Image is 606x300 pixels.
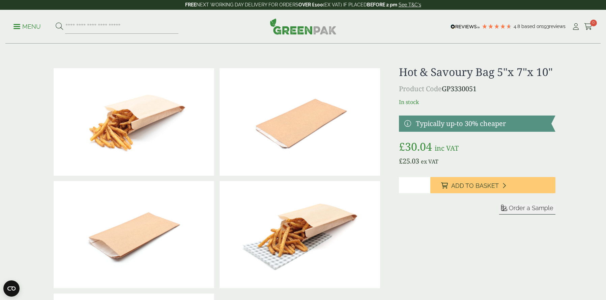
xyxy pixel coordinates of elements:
[451,182,499,190] span: Add to Basket
[220,181,380,289] img: 3330051 Hot N Savoury Brown Bag 5x7x10inch With Fries V2
[13,23,41,31] p: Menu
[514,24,521,29] span: 4.8
[430,177,555,193] button: Add to Basket
[584,22,593,32] a: 0
[421,158,438,165] span: ex VAT
[549,24,566,29] span: reviews
[542,24,549,29] span: 193
[399,156,419,166] bdi: 25.03
[399,139,405,154] span: £
[451,24,480,29] img: REVIEWS.io
[435,144,459,153] span: inc VAT
[399,66,555,78] h1: Hot & Savoury Bag 5"x 7"x 10"
[521,24,542,29] span: Based on
[54,68,214,176] img: 3330051 Hot N Savoury Brown Bag 5x7x10inch With Fries
[399,84,555,94] p: GP3330051
[499,204,555,215] button: Order a Sample
[572,23,580,30] i: My Account
[482,23,512,29] div: 4.8 Stars
[185,2,196,7] strong: FREE
[399,98,555,106] p: In stock
[220,68,380,176] img: 3330051 Hot N Savoury Brown Bag 5x7x10inch Flat
[590,20,597,26] span: 0
[399,84,442,93] span: Product Code
[367,2,397,7] strong: BEFORE 2 pm
[584,23,593,30] i: Cart
[270,18,337,34] img: GreenPak Supplies
[399,139,432,154] bdi: 30.04
[54,181,214,289] img: 3330051 Hot N Savoury Brown Bag 5x7x10inch Open
[509,204,553,211] span: Order a Sample
[13,23,41,29] a: Menu
[298,2,323,7] strong: OVER £100
[399,156,403,166] span: £
[3,280,20,297] button: Open CMP widget
[399,2,421,7] a: See T&C's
